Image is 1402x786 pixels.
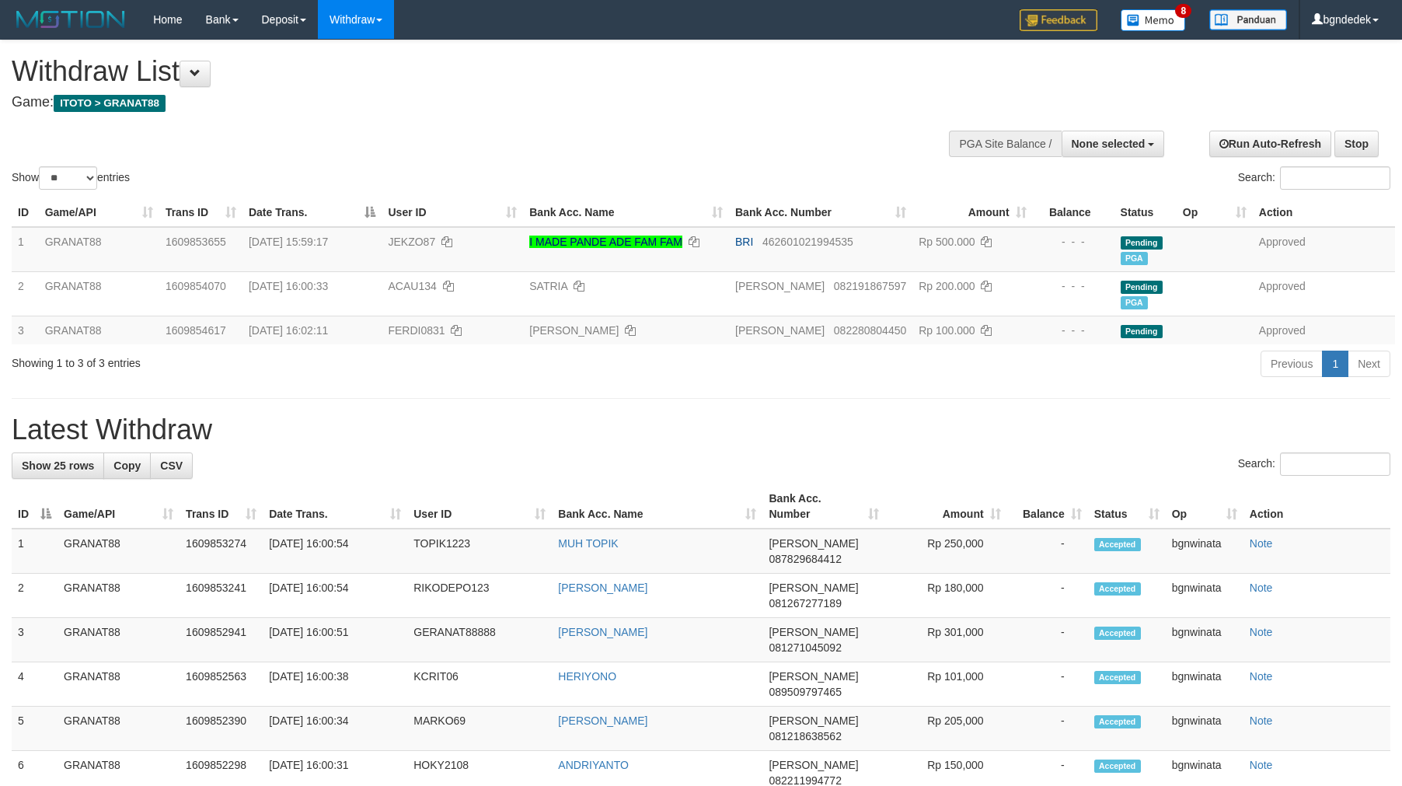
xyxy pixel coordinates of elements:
[150,452,193,479] a: CSV
[12,316,39,344] td: 3
[1280,166,1390,190] input: Search:
[558,670,616,683] a: HERIYONO
[1094,760,1141,773] span: Accepted
[1033,198,1114,227] th: Balance
[1007,618,1088,662] td: -
[12,349,573,371] div: Showing 1 to 3 of 3 entries
[12,452,104,479] a: Show 25 rows
[54,95,166,112] span: ITOTO > GRANAT88
[552,484,762,529] th: Bank Acc. Name: activate to sort column ascending
[885,484,1007,529] th: Amount: activate to sort column ascending
[1039,234,1108,250] div: - - -
[22,459,94,472] span: Show 25 rows
[407,618,552,662] td: GERANAT88888
[180,707,263,751] td: 1609852390
[58,484,180,529] th: Game/API: activate to sort column ascending
[1250,537,1273,550] a: Note
[1250,626,1273,638] a: Note
[166,280,226,292] span: 1609854070
[166,236,226,248] span: 1609853655
[12,56,919,87] h1: Withdraw List
[1175,4,1191,18] span: 8
[885,707,1007,751] td: Rp 205,000
[1121,281,1163,294] span: Pending
[263,618,407,662] td: [DATE] 16:00:51
[382,198,523,227] th: User ID: activate to sort column ascending
[558,626,647,638] a: [PERSON_NAME]
[1250,759,1273,771] a: Note
[1253,316,1395,344] td: Approved
[12,618,58,662] td: 3
[263,707,407,751] td: [DATE] 16:00:34
[249,280,328,292] span: [DATE] 16:00:33
[12,95,919,110] h4: Game:
[58,618,180,662] td: GRANAT88
[769,553,841,565] span: Copy 087829684412 to clipboard
[12,198,39,227] th: ID
[249,324,328,337] span: [DATE] 16:02:11
[407,662,552,707] td: KCRIT06
[523,198,729,227] th: Bank Acc. Name: activate to sort column ascending
[1007,529,1088,574] td: -
[769,537,858,550] span: [PERSON_NAME]
[762,236,853,248] span: Copy 462601021994535 to clipboard
[1166,662,1243,707] td: bgnwinata
[1088,484,1166,529] th: Status: activate to sort column ascending
[407,484,552,529] th: User ID: activate to sort column ascending
[180,662,263,707] td: 1609852563
[769,641,841,654] span: Copy 081271045092 to clipboard
[58,707,180,751] td: GRANAT88
[1238,166,1390,190] label: Search:
[919,236,975,248] span: Rp 500.000
[12,271,39,316] td: 2
[558,714,647,727] a: [PERSON_NAME]
[1007,707,1088,751] td: -
[735,324,825,337] span: [PERSON_NAME]
[834,280,906,292] span: Copy 082191867597 to clipboard
[885,618,1007,662] td: Rp 301,000
[769,686,841,698] span: Copy 089509797465 to clipboard
[1280,452,1390,476] input: Search:
[1238,452,1390,476] label: Search:
[1166,618,1243,662] td: bgnwinata
[1166,529,1243,574] td: bgnwinata
[1261,351,1323,377] a: Previous
[769,759,858,771] span: [PERSON_NAME]
[1007,574,1088,618] td: -
[180,618,263,662] td: 1609852941
[1007,484,1088,529] th: Balance: activate to sort column ascending
[39,227,159,272] td: GRANAT88
[12,574,58,618] td: 2
[263,529,407,574] td: [DATE] 16:00:54
[39,316,159,344] td: GRANAT88
[160,459,183,472] span: CSV
[12,414,1390,445] h1: Latest Withdraw
[769,730,841,742] span: Copy 081218638562 to clipboard
[729,198,912,227] th: Bank Acc. Number: activate to sort column ascending
[159,198,242,227] th: Trans ID: activate to sort column ascending
[769,582,858,594] span: [PERSON_NAME]
[12,484,58,529] th: ID: activate to sort column descending
[1243,484,1390,529] th: Action
[263,484,407,529] th: Date Trans.: activate to sort column ascending
[12,227,39,272] td: 1
[58,529,180,574] td: GRANAT88
[39,166,97,190] select: Showentries
[1121,236,1163,250] span: Pending
[113,459,141,472] span: Copy
[769,670,858,683] span: [PERSON_NAME]
[1177,198,1253,227] th: Op: activate to sort column ascending
[249,236,328,248] span: [DATE] 15:59:17
[263,662,407,707] td: [DATE] 16:00:38
[12,8,130,31] img: MOTION_logo.png
[735,280,825,292] span: [PERSON_NAME]
[12,707,58,751] td: 5
[1253,227,1395,272] td: Approved
[1166,707,1243,751] td: bgnwinata
[1094,671,1141,684] span: Accepted
[1166,574,1243,618] td: bgnwinata
[735,236,753,248] span: BRI
[1062,131,1165,157] button: None selected
[529,324,619,337] a: [PERSON_NAME]
[407,574,552,618] td: RIKODEPO123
